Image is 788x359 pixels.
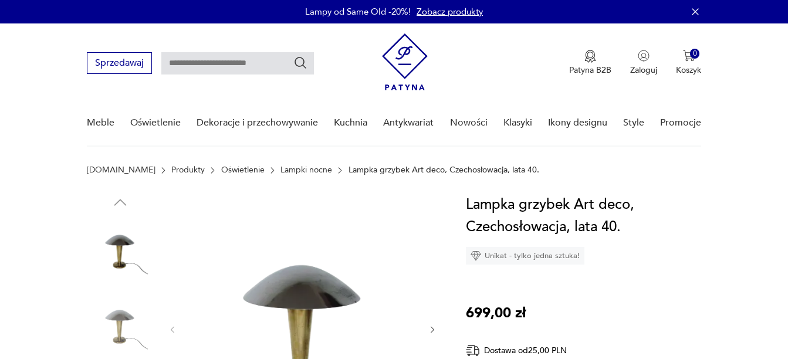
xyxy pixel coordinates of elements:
a: Oświetlenie [221,165,265,175]
p: Lampy od Same Old -20%! [305,6,411,18]
p: Koszyk [676,65,701,76]
button: Sprzedawaj [87,52,152,74]
a: Lampki nocne [280,165,332,175]
h1: Lampka grzybek Art deco, Czechosłowacja, lata 40. [466,194,712,238]
p: Lampka grzybek Art deco, Czechosłowacja, lata 40. [349,165,539,175]
img: Ikona diamentu [471,250,481,261]
div: Dostawa od 25,00 PLN [466,343,607,358]
a: Oświetlenie [130,100,181,145]
p: 699,00 zł [466,302,526,324]
img: Zdjęcie produktu Lampka grzybek Art deco, Czechosłowacja, lata 40. [87,292,154,359]
button: Zaloguj [630,50,657,76]
a: Promocje [660,100,701,145]
a: Antykwariat [383,100,434,145]
a: Dekoracje i przechowywanie [197,100,318,145]
a: Produkty [171,165,205,175]
img: Patyna - sklep z meblami i dekoracjami vintage [382,33,428,90]
button: Patyna B2B [569,50,611,76]
img: Ikonka użytkownika [638,50,650,62]
img: Ikona medalu [584,50,596,63]
a: Sprzedawaj [87,60,152,68]
div: Unikat - tylko jedna sztuka! [466,247,584,265]
a: Klasyki [503,100,532,145]
a: Ikona medaluPatyna B2B [569,50,611,76]
a: Style [623,100,644,145]
a: Meble [87,100,114,145]
a: [DOMAIN_NAME] [87,165,155,175]
a: Nowości [450,100,488,145]
img: Zdjęcie produktu Lampka grzybek Art deco, Czechosłowacja, lata 40. [87,217,154,284]
p: Zaloguj [630,65,657,76]
a: Zobacz produkty [417,6,483,18]
button: 0Koszyk [676,50,701,76]
button: Szukaj [293,56,307,70]
a: Kuchnia [334,100,367,145]
a: Ikony designu [548,100,607,145]
img: Ikona dostawy [466,343,480,358]
img: Ikona koszyka [683,50,695,62]
div: 0 [690,49,700,59]
p: Patyna B2B [569,65,611,76]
